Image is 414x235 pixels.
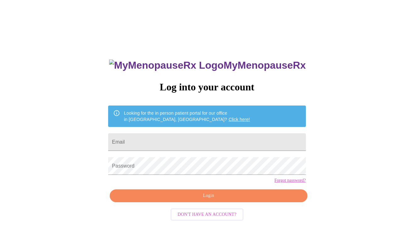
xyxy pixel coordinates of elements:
[171,209,243,221] button: Don't have an account?
[117,192,300,200] span: Login
[274,178,306,183] a: Forgot password?
[169,211,245,217] a: Don't have an account?
[229,117,250,122] a: Click here!
[124,107,250,125] div: Looking for the in person patient portal for our office in [GEOGRAPHIC_DATA], [GEOGRAPHIC_DATA]?
[109,60,306,71] h3: MyMenopauseRx
[108,81,306,93] h3: Log into your account
[178,211,236,219] span: Don't have an account?
[110,189,307,202] button: Login
[109,60,224,71] img: MyMenopauseRx Logo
